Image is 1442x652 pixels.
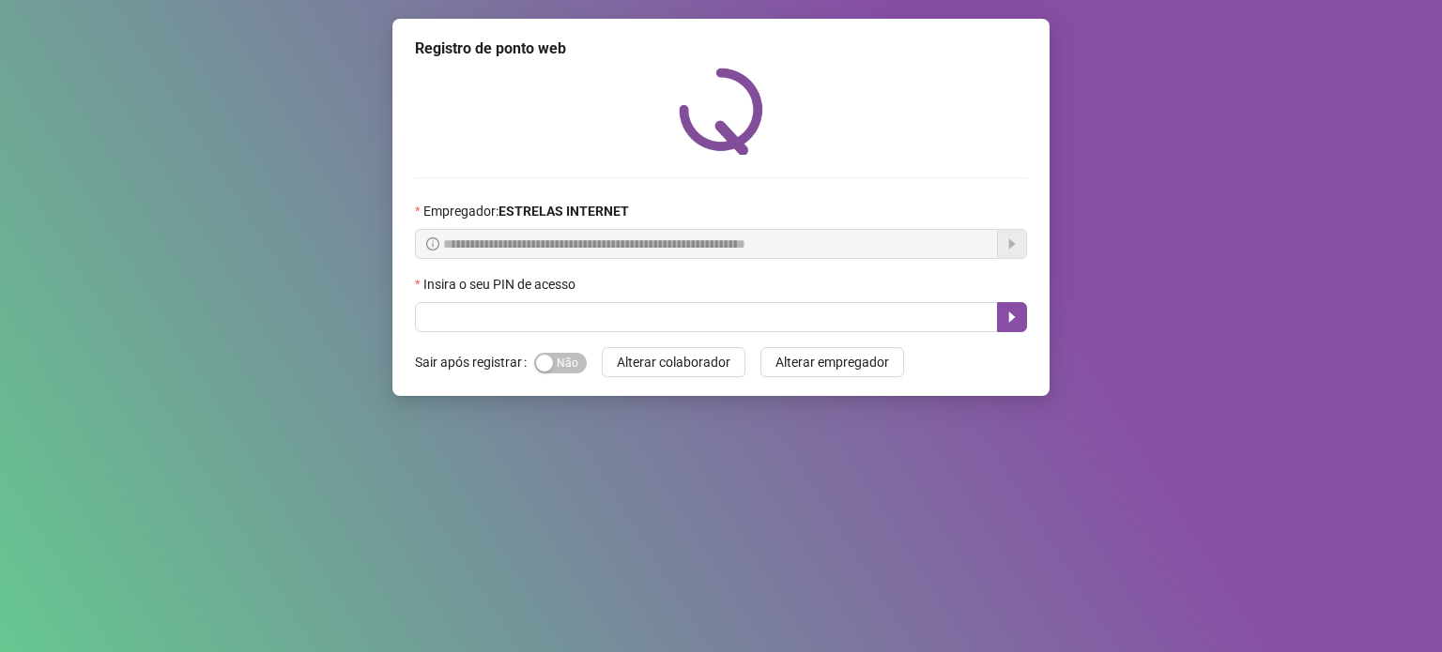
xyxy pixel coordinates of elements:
[775,352,889,372] span: Alterar empregador
[1005,310,1020,325] span: caret-right
[499,204,629,219] strong: ESTRELAS INTERNET
[415,274,588,295] label: Insira o seu PIN de acesso
[617,352,730,372] span: Alterar colaborador
[423,201,629,221] span: Empregador :
[679,68,763,155] img: QRPoint
[760,347,904,377] button: Alterar empregador
[602,347,745,377] button: Alterar colaborador
[415,347,534,377] label: Sair após registrar
[426,237,439,250] span: info-circle
[415,38,1027,60] div: Registro de ponto web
